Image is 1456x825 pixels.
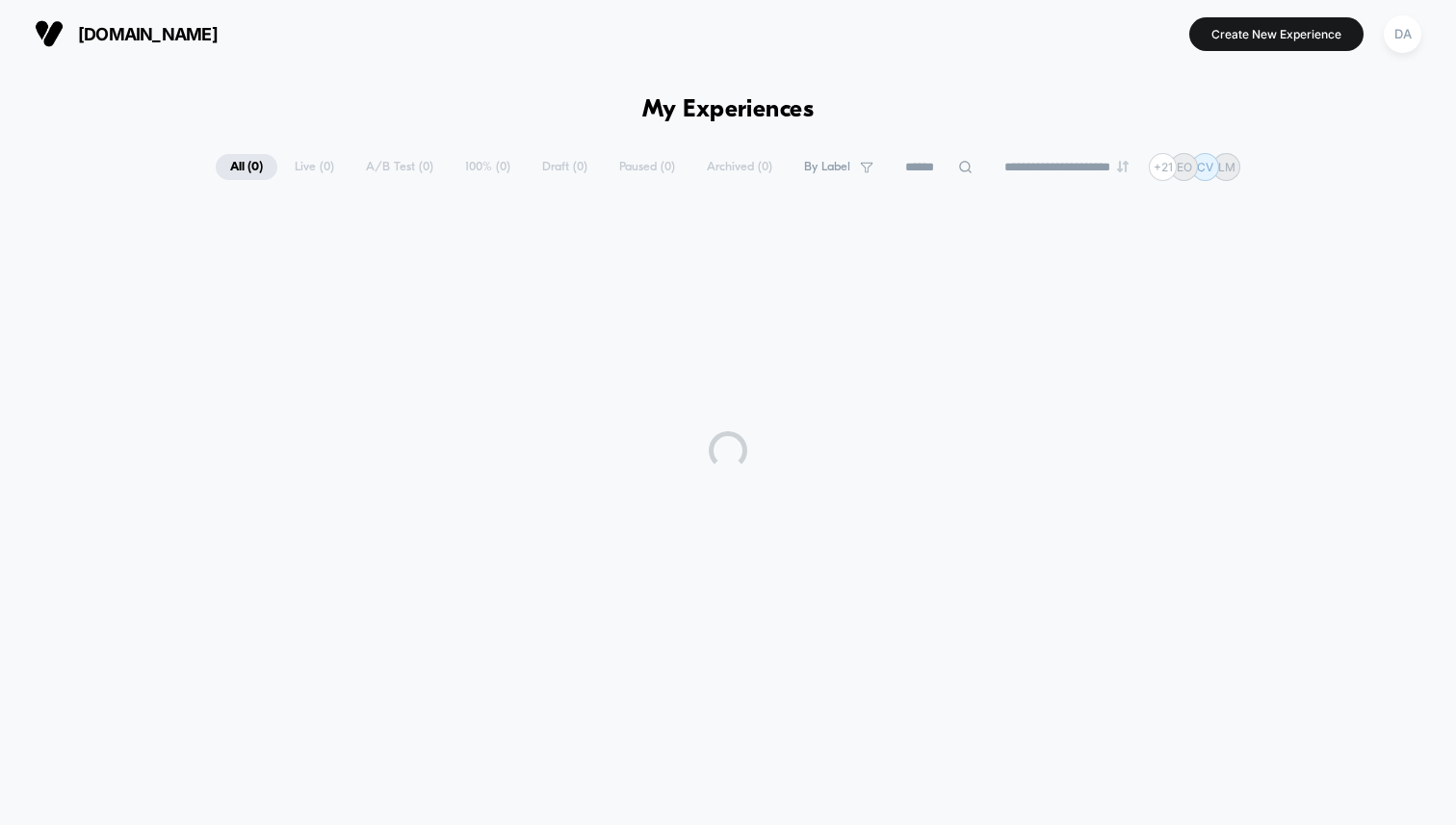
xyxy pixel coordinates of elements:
div: + 21 [1149,153,1177,181]
button: Create New Experience [1189,17,1364,51]
button: [DOMAIN_NAME] [29,18,223,49]
p: CV [1197,160,1213,174]
div: DA [1384,15,1421,53]
button: DA [1378,14,1427,54]
span: By Label [804,160,850,174]
span: [DOMAIN_NAME] [78,24,218,44]
span: All ( 0 ) [216,154,277,180]
p: LM [1218,160,1235,174]
img: Visually logo [35,19,64,48]
h1: My Experiences [642,96,815,124]
p: EO [1177,160,1192,174]
img: end [1117,161,1129,172]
